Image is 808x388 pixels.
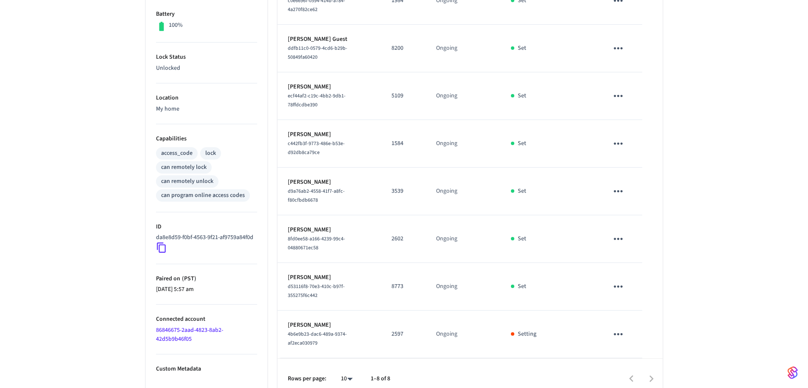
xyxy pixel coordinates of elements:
p: Set [518,234,526,243]
p: Rows per page: [288,374,326,383]
td: Ongoing [426,25,501,72]
span: d53116f8-70e3-410c-b97f-355275f6c442 [288,283,345,299]
p: Setting [518,330,536,339]
p: Set [518,44,526,53]
p: [PERSON_NAME] Guest [288,35,371,44]
span: ecf44af2-c19c-4bb2-9db1-78ffdcdbe390 [288,92,346,108]
p: Connected account [156,315,257,324]
p: [PERSON_NAME] [288,130,371,139]
div: lock [205,149,216,158]
img: SeamLogoGradient.69752ec5.svg [788,366,798,379]
span: 8fd0ee58-a166-4239-99c4-04880671ec58 [288,235,345,251]
p: 8773 [391,282,416,291]
td: Ongoing [426,168,501,215]
p: [PERSON_NAME] [288,178,371,187]
a: 86846675-2aad-4823-8ab2-42d5b9b46f05 [156,326,223,343]
td: Ongoing [426,120,501,168]
p: ID [156,223,257,231]
span: ddfb11c0-0579-4cd6-b29b-50849fa60420 [288,45,347,61]
div: can program online access codes [161,191,245,200]
p: 3539 [391,187,416,196]
p: Lock Status [156,53,257,62]
span: 4b6e9b23-dac6-489a-9374-af2eca030979 [288,331,347,347]
span: c442fb3f-9773-486e-b53e-d92db8ca79ce [288,140,345,156]
p: Capabilities [156,134,257,143]
p: 2602 [391,234,416,243]
td: Ongoing [426,215,501,263]
span: d9a76ab2-4558-41f7-a8fc-f80cfbdb6678 [288,188,345,204]
p: 1–8 of 8 [371,374,390,383]
p: [PERSON_NAME] [288,273,371,282]
p: [PERSON_NAME] [288,83,371,91]
div: can remotely unlock [161,177,213,186]
p: 1584 [391,139,416,148]
p: Unlocked [156,64,257,73]
p: [PERSON_NAME] [288,225,371,234]
td: Ongoing [426,72,501,120]
p: Battery [156,10,257,19]
td: Ongoing [426,311,501,358]
p: 2597 [391,330,416,339]
p: 5109 [391,91,416,100]
p: da8e8d59-f0bf-4563-9f21-af9759a84f0d [156,233,253,242]
p: 100% [169,21,183,30]
p: Custom Metadata [156,365,257,374]
div: 10 [337,373,357,385]
p: Set [518,91,526,100]
td: Ongoing [426,263,501,311]
p: My home [156,105,257,114]
p: Paired on [156,274,257,283]
p: 8200 [391,44,416,53]
p: Location [156,94,257,103]
p: Set [518,187,526,196]
div: access_code [161,149,193,158]
div: can remotely lock [161,163,207,172]
p: Set [518,282,526,291]
p: [DATE] 5:57 am [156,285,257,294]
p: [PERSON_NAME] [288,321,371,330]
span: ( PST ) [180,274,196,283]
p: Set [518,139,526,148]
